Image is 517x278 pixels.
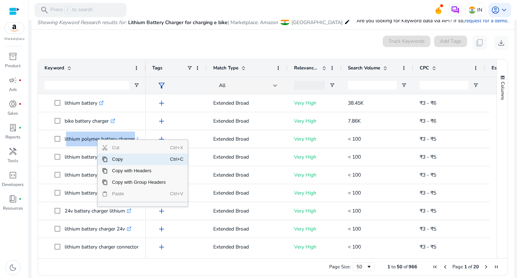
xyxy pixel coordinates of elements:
[387,264,390,270] span: 1
[3,205,23,211] p: Resources
[9,195,17,203] span: book_4
[468,264,472,270] span: of
[170,154,186,165] span: Ctrl+C
[477,4,482,16] p: IN
[473,82,479,88] button: Open Filter Menu
[9,100,17,108] span: donut_small
[65,168,136,182] p: lithium battery charger board
[9,147,17,156] span: handyman
[5,23,24,33] img: amazon.svg
[213,150,281,164] p: Extended Broad
[420,136,436,142] span: ₹3 - ₹5
[213,186,281,200] p: Extended Broad
[108,154,170,165] span: Copy
[108,165,170,177] span: Copy with Headers
[294,168,335,182] p: Very High
[50,6,93,14] p: Press to search
[108,142,170,154] span: Cut
[500,6,508,14] span: keyboard_arrow_down
[65,204,131,218] p: 24v battery charger lithium
[213,204,281,218] p: Extended Broad
[432,264,438,270] div: First Page
[344,18,350,26] mat-icon: edit
[353,263,374,271] div: Page Size
[420,225,436,232] span: ₹3 - ₹5
[213,168,281,182] p: Extended Broad
[294,204,335,218] p: Very High
[483,264,489,270] div: Next Page
[2,181,24,188] p: Developers
[420,208,436,214] span: ₹3 - ₹5
[294,186,335,200] p: Very High
[348,118,361,124] span: 7.86K
[157,243,166,251] span: add
[157,225,166,233] span: add
[37,19,126,26] i: Showing Keyword Research results for:
[8,158,18,164] p: Tools
[228,19,278,26] span: | Marketplace: Amazon
[97,140,188,207] div: Context Menu
[420,172,436,178] span: ₹3 - ₹5
[19,197,22,200] span: fiber_manual_record
[8,110,18,117] p: Sales
[348,208,361,214] span: < 100
[9,123,17,132] span: lab_profile
[108,177,170,188] span: Copy with Group Headers
[420,154,436,160] span: ₹3 - ₹5
[401,82,407,88] button: Open Filter Menu
[420,243,436,250] span: ₹3 - ₹5
[452,264,463,270] span: Page
[294,65,319,71] span: Relevance Score
[420,118,436,124] span: ₹3 - ₹6
[9,171,17,179] span: code_blocks
[213,96,281,110] p: Extended Broad
[170,188,186,200] span: Ctrl+V
[45,81,129,90] input: Keyword Filter Input
[4,36,24,42] p: Marketplace
[64,6,71,14] span: /
[65,132,141,146] p: lithium polymer battery charger
[348,190,361,196] span: < 100
[65,240,145,254] p: lithium battery charger connector
[420,100,436,106] span: ₹3 - ₹6
[65,222,131,236] p: lithium battery charger 24v
[420,65,429,71] span: CPC
[409,264,417,270] span: 966
[213,114,281,128] p: Extended Broad
[294,132,335,146] p: Very High
[348,65,380,71] span: Search Volume
[9,86,17,93] p: Ads
[157,81,166,90] span: filter_alt
[348,172,361,178] span: < 100
[219,82,225,89] span: All
[5,63,20,69] p: Product
[391,264,396,270] span: to
[19,102,22,105] span: fiber_manual_record
[329,264,351,270] div: Page Size:
[348,225,361,232] span: < 100
[329,82,335,88] button: Open Filter Menu
[294,150,335,164] p: Very High
[348,243,361,250] span: < 100
[65,186,140,200] p: lithium battery charger module
[45,65,64,71] span: Keyword
[108,188,170,200] span: Paste
[292,19,343,26] span: [GEOGRAPHIC_DATA]
[420,81,469,90] input: CPC Filter Input
[170,142,186,154] span: Ctrl+X
[9,52,17,61] span: inventory_2
[473,264,479,270] span: 20
[491,6,500,14] span: account_circle
[157,135,166,143] span: add
[494,36,508,50] button: download
[404,264,407,270] span: of
[348,136,361,142] span: < 100
[9,263,17,272] span: dark_mode
[157,117,166,126] span: add
[469,6,476,14] img: in.svg
[294,240,335,254] p: Very High
[348,154,361,160] span: < 100
[65,96,104,110] p: lithium battery
[134,82,139,88] button: Open Filter Menu
[157,99,166,108] span: add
